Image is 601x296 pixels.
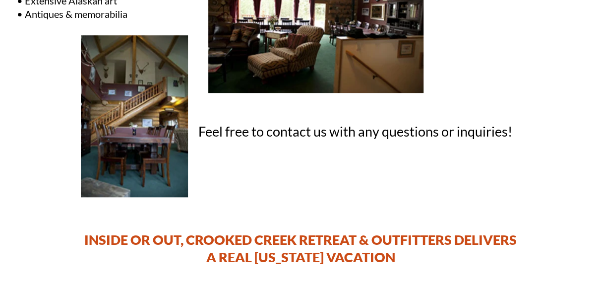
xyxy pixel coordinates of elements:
img: Beautiful log staircase in our Alaskan fishing lodge [80,35,188,198]
h2: INSIDE OR OUT, CROOKED CREEK RETREAT & OUTFITTERS DELIVERS [3,231,598,248]
p: • Antiques & memorabilia [17,7,198,21]
p: Feel free to contact us with any questions or inquiries! [198,123,525,140]
h2: A REAL [US_STATE] VACATION [3,248,598,266]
